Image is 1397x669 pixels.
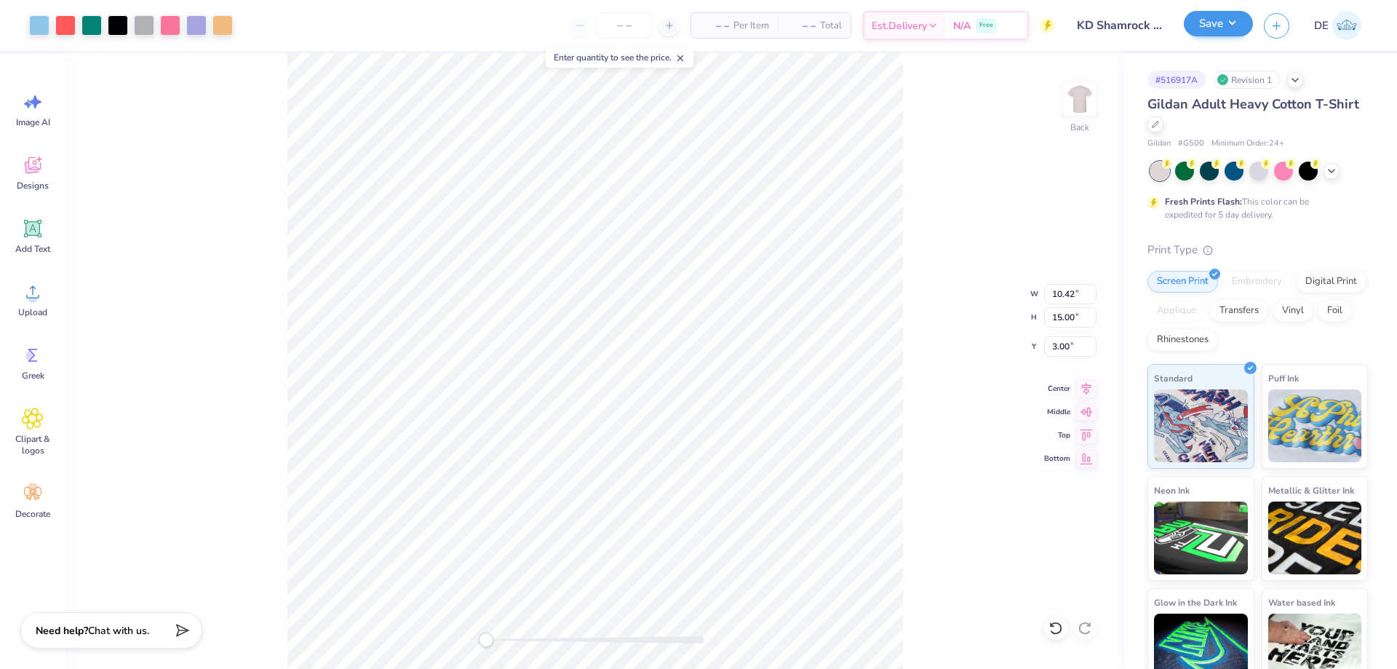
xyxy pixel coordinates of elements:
[1147,242,1368,258] div: Print Type
[1184,11,1253,36] button: Save
[1070,121,1089,134] div: Back
[1044,453,1070,464] span: Bottom
[1296,271,1366,293] div: Digital Print
[17,180,49,191] span: Designs
[1044,406,1070,418] span: Middle
[1066,11,1173,40] input: Untitled Design
[1273,300,1313,322] div: Vinyl
[479,633,493,647] div: Accessibility label
[1147,300,1206,322] div: Applique
[1165,196,1242,207] strong: Fresh Prints Flash:
[1147,329,1218,351] div: Rhinestones
[1044,383,1070,395] span: Center
[787,18,816,33] span: – –
[872,18,927,33] span: Est. Delivery
[1318,300,1352,322] div: Foil
[1268,371,1299,386] span: Puff Ink
[1154,595,1237,610] span: Glow in the Dark Ink
[1044,429,1070,441] span: Top
[36,624,88,638] strong: Need help?
[1308,11,1368,40] a: DE
[1147,95,1359,113] span: Gildan Adult Heavy Cotton T-Shirt
[700,18,729,33] span: – –
[1210,300,1268,322] div: Transfers
[1154,371,1193,386] span: Standard
[1147,138,1171,150] span: Gildan
[88,624,149,638] span: Chat with us.
[1268,483,1354,498] span: Metallic & Glitter Ink
[1211,138,1284,150] span: Minimum Order: 24 +
[1222,271,1291,293] div: Embroidery
[1165,195,1344,221] div: This color can be expedited for 5 day delivery.
[1147,271,1218,293] div: Screen Print
[22,370,44,381] span: Greek
[1332,11,1361,40] img: Djian Evardoni
[546,47,693,68] div: Enter quantity to see the price.
[1268,595,1335,610] span: Water based Ink
[1154,483,1190,498] span: Neon Ink
[1268,502,1362,574] img: Metallic & Glitter Ink
[16,116,50,128] span: Image AI
[1213,71,1280,89] div: Revision 1
[1178,138,1204,150] span: # G500
[596,12,653,39] input: – –
[1065,84,1094,114] img: Back
[1314,17,1329,34] span: DE
[9,433,57,456] span: Clipart & logos
[820,18,842,33] span: Total
[15,243,50,255] span: Add Text
[1154,389,1248,462] img: Standard
[733,18,769,33] span: Per Item
[979,20,993,31] span: Free
[1154,502,1248,574] img: Neon Ink
[1147,71,1206,89] div: # 516917A
[953,18,971,33] span: N/A
[1268,389,1362,462] img: Puff Ink
[15,508,50,520] span: Decorate
[18,306,47,318] span: Upload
